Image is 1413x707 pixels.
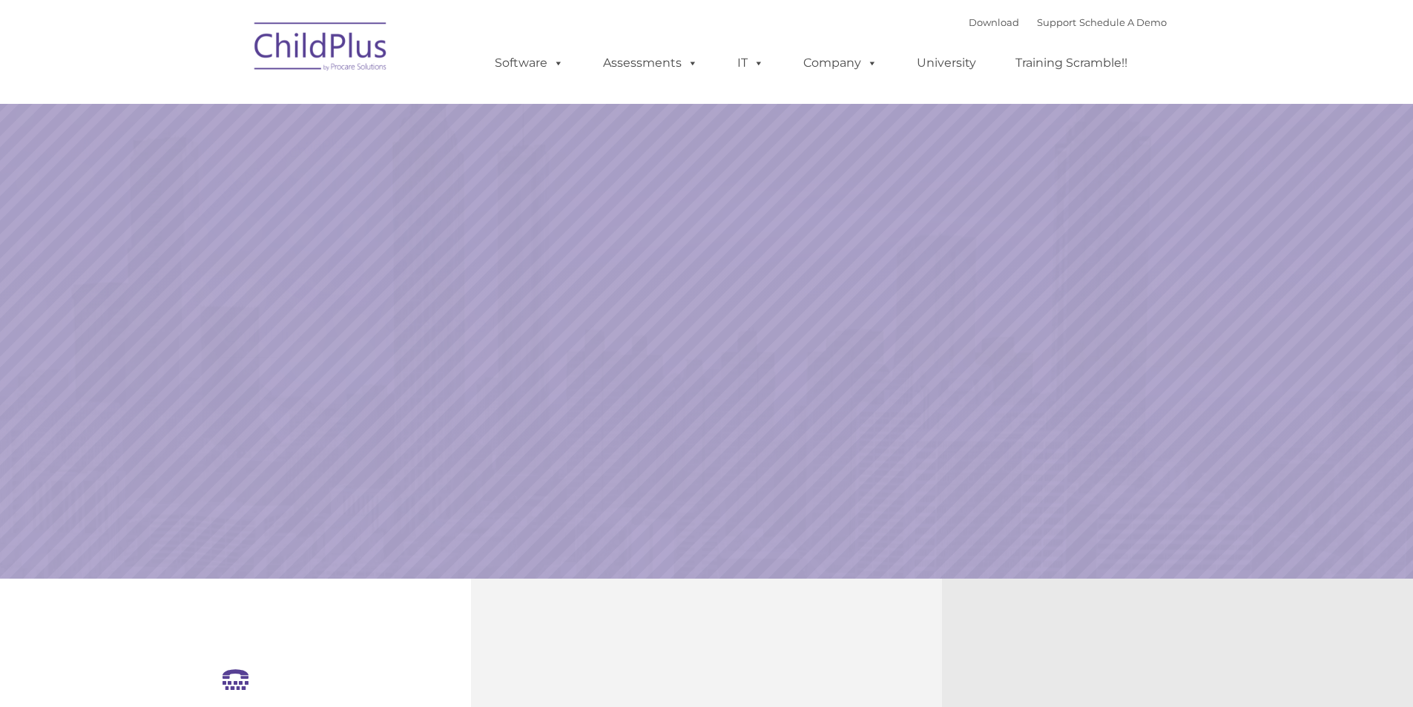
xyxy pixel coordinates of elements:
a: Learn More [961,421,1196,484]
img: ChildPlus by Procare Solutions [247,12,395,86]
a: University [902,48,991,78]
a: Training Scramble!! [1001,48,1142,78]
font: | [969,16,1167,28]
a: Support [1037,16,1076,28]
a: Software [480,48,579,78]
a: Schedule A Demo [1079,16,1167,28]
a: Company [788,48,892,78]
a: IT [722,48,779,78]
a: Download [969,16,1019,28]
a: Assessments [588,48,713,78]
